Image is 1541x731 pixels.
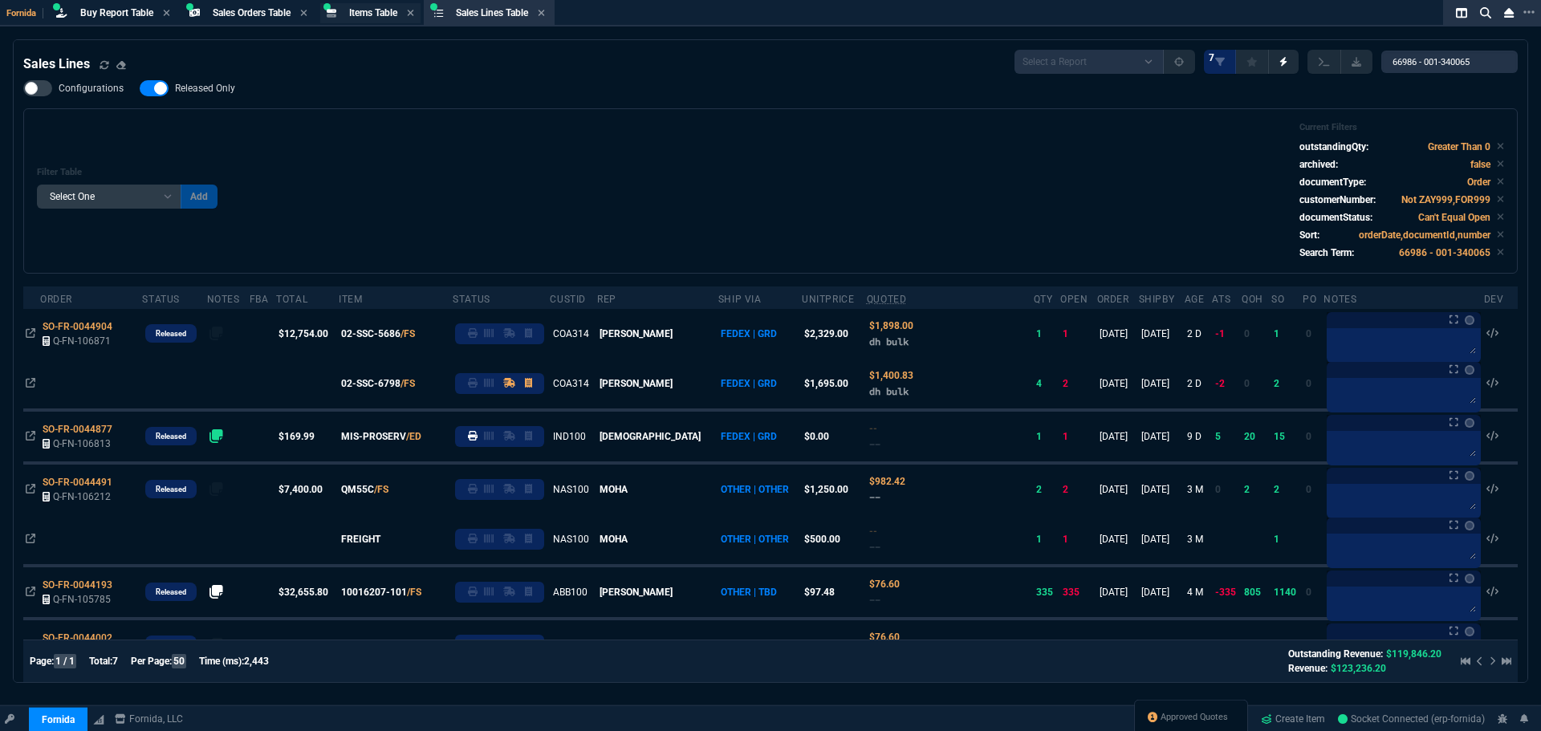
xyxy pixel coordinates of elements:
[1097,463,1139,514] td: [DATE]
[26,484,35,495] nx-icon: Open In Opposite Panel
[244,656,269,667] span: 2,443
[1242,619,1271,670] td: 805
[1323,293,1356,306] div: Notes
[1299,193,1376,207] p: customerNumber:
[43,477,112,488] span: SO-FR-0044491
[156,483,186,496] p: Released
[721,484,789,495] span: OTHER | OTHER
[802,566,867,619] td: $97.48
[53,438,111,449] span: Q-FN-106813
[341,327,400,341] span: 02-SSC-5686
[1288,663,1328,674] span: Revenue:
[406,429,421,444] a: /ED
[1139,359,1185,410] td: [DATE]
[279,484,323,495] span: $7,400.00
[175,82,235,95] span: Released Only
[1303,359,1323,410] td: 0
[89,656,112,667] span: Total:
[1185,566,1213,619] td: 4 M
[1215,431,1221,442] span: 5
[869,579,900,590] span: Quoted Cost
[600,484,628,495] span: MOHA
[341,376,400,391] span: 02-SSC-6798
[300,7,307,20] nx-icon: Close Tab
[869,438,880,450] span: --
[600,378,673,389] span: [PERSON_NAME]
[1399,247,1490,258] code: 66986 - 001-340065
[1401,194,1490,205] code: Not ZAY999,FOR999
[1271,359,1303,410] td: 2
[1060,619,1097,670] td: 805
[1242,359,1271,410] td: 0
[869,370,913,381] span: Quoted Cost
[1242,309,1271,359] td: 0
[30,656,54,667] span: Page:
[156,327,186,340] p: Released
[600,431,701,442] span: [DEMOGRAPHIC_DATA]
[1242,566,1271,619] td: 805
[1303,293,1316,306] div: PO
[453,293,490,306] div: Status
[553,484,589,495] span: NAS100
[339,293,362,306] div: Item
[1212,293,1230,306] div: ATS
[1215,378,1225,389] span: -2
[1060,463,1097,514] td: 2
[721,534,789,545] span: OTHER | OTHER
[1303,309,1323,359] td: 0
[142,293,180,306] div: Status
[1209,51,1214,64] span: 7
[802,514,867,566] td: $500.00
[26,378,35,389] nx-icon: Open In Opposite Panel
[456,7,528,18] span: Sales Lines Table
[40,293,72,306] div: Order
[1161,711,1228,724] span: Approved Quotes
[869,335,909,347] span: dh bulk
[400,327,415,341] a: /FS
[209,433,224,444] nx-fornida-erp-notes: number
[1097,293,1129,306] div: Order
[802,293,854,306] div: unitPrice
[1242,463,1271,514] td: 2
[1097,359,1139,410] td: [DATE]
[209,588,224,599] nx-fornida-erp-notes: number
[131,656,172,667] span: Per Page:
[553,534,589,545] span: NAS100
[341,482,374,497] span: QM55C
[276,293,307,306] div: Total
[53,594,111,605] span: Q-FN-105785
[1185,619,1213,670] td: 5 M
[1271,619,1303,670] td: 1140
[1450,3,1474,22] nx-icon: Split Panels
[869,476,905,487] span: Quoted Cost
[341,638,407,652] span: 10016207-101
[1034,309,1061,359] td: 1
[1060,514,1097,566] td: 1
[199,656,244,667] span: Time (ms):
[1034,463,1061,514] td: 2
[43,424,112,435] span: SO-FR-0044877
[1303,410,1323,463] td: 0
[538,7,545,20] nx-icon: Close Tab
[1215,484,1221,495] span: 0
[1097,410,1139,463] td: [DATE]
[1418,212,1490,223] code: Can't Equal Open
[1139,566,1185,619] td: [DATE]
[156,430,186,443] p: Released
[1139,514,1185,566] td: [DATE]
[1359,229,1490,241] code: orderDate,documentId,number
[341,532,380,546] span: FREIGHT
[6,8,43,18] span: Fornida
[407,585,421,599] a: /FS
[1185,309,1213,359] td: 2 D
[207,293,240,306] div: Notes
[600,328,673,339] span: [PERSON_NAME]
[553,378,589,389] span: COA314
[869,632,900,643] span: Quoted Cost
[597,293,616,306] div: Rep
[867,294,907,305] abbr: Quoted Cost and Sourcing Notes
[1097,309,1139,359] td: [DATE]
[553,328,589,339] span: COA314
[374,482,388,497] a: /FS
[1139,309,1185,359] td: [DATE]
